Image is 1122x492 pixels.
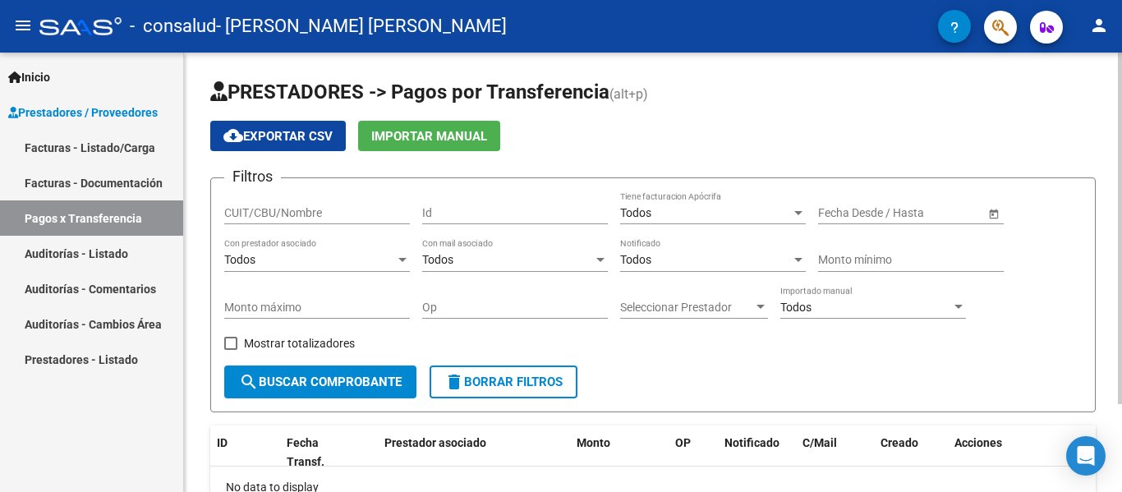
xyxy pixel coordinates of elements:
[217,436,228,449] span: ID
[239,372,259,392] mat-icon: search
[796,425,874,480] datatable-header-cell: C/Mail
[130,8,216,44] span: - consalud
[210,425,280,480] datatable-header-cell: ID
[210,121,346,151] button: Exportar CSV
[358,121,500,151] button: Importar Manual
[444,372,464,392] mat-icon: delete
[210,80,609,103] span: PRESTADORES -> Pagos por Transferencia
[577,436,610,449] span: Monto
[802,436,837,449] span: C/Mail
[8,68,50,86] span: Inicio
[570,425,669,480] datatable-header-cell: Monto
[422,253,453,266] span: Todos
[669,425,718,480] datatable-header-cell: OP
[881,436,918,449] span: Creado
[223,126,243,145] mat-icon: cloud_download
[985,205,1002,222] button: Open calendar
[1066,436,1106,476] div: Open Intercom Messenger
[620,206,651,219] span: Todos
[8,103,158,122] span: Prestadores / Proveedores
[280,425,354,480] datatable-header-cell: Fecha Transf.
[818,206,878,220] input: Fecha inicio
[724,436,779,449] span: Notificado
[948,425,1096,480] datatable-header-cell: Acciones
[384,436,486,449] span: Prestador asociado
[874,425,948,480] datatable-header-cell: Creado
[609,86,648,102] span: (alt+p)
[718,425,796,480] datatable-header-cell: Notificado
[244,333,355,353] span: Mostrar totalizadores
[216,8,507,44] span: - [PERSON_NAME] [PERSON_NAME]
[430,366,577,398] button: Borrar Filtros
[224,165,281,188] h3: Filtros
[780,301,812,314] span: Todos
[620,253,651,266] span: Todos
[620,301,753,315] span: Seleccionar Prestador
[13,16,33,35] mat-icon: menu
[892,206,973,220] input: Fecha fin
[378,425,570,480] datatable-header-cell: Prestador asociado
[675,436,691,449] span: OP
[287,436,324,468] span: Fecha Transf.
[239,375,402,389] span: Buscar Comprobante
[1089,16,1109,35] mat-icon: person
[954,436,1002,449] span: Acciones
[224,366,416,398] button: Buscar Comprobante
[224,253,255,266] span: Todos
[371,129,487,144] span: Importar Manual
[444,375,563,389] span: Borrar Filtros
[223,129,333,144] span: Exportar CSV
